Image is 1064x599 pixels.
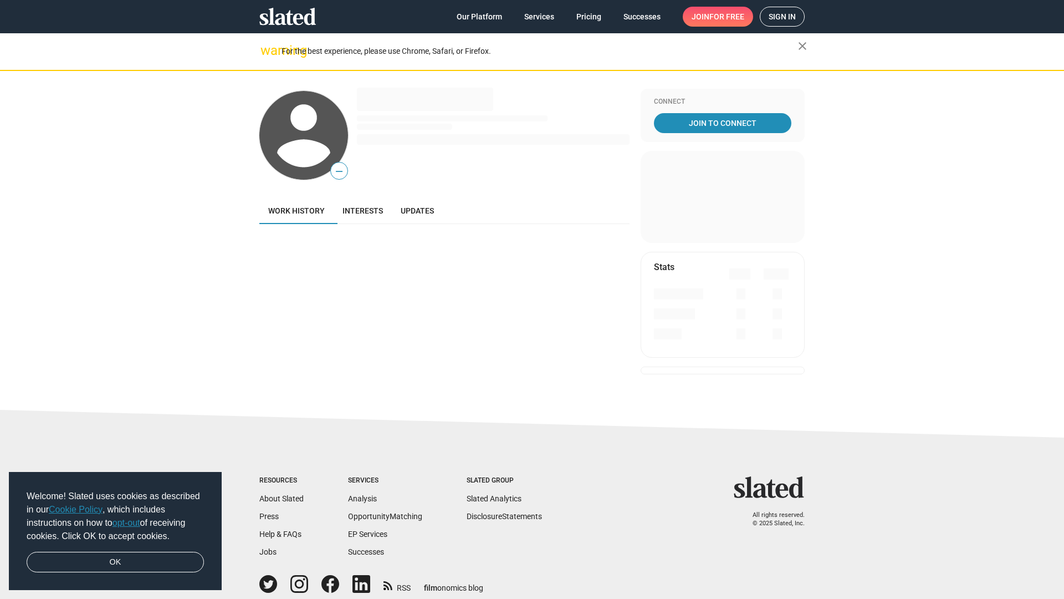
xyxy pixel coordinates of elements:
[467,476,542,485] div: Slated Group
[9,472,222,591] div: cookieconsent
[282,44,798,59] div: For the best experience, please use Chrome, Safari, or Firefox.
[259,512,279,521] a: Press
[524,7,554,27] span: Services
[741,511,805,527] p: All rights reserved. © 2025 Slated, Inc.
[796,39,809,53] mat-icon: close
[392,197,443,224] a: Updates
[424,574,483,593] a: filmonomics blog
[615,7,669,27] a: Successes
[467,494,521,503] a: Slated Analytics
[260,44,274,57] mat-icon: warning
[383,576,411,593] a: RSS
[268,206,325,215] span: Work history
[348,530,387,539] a: EP Services
[259,530,301,539] a: Help & FAQs
[576,7,601,27] span: Pricing
[49,505,103,514] a: Cookie Policy
[348,547,384,556] a: Successes
[27,490,204,543] span: Welcome! Slated uses cookies as described in our , which includes instructions on how to of recei...
[448,7,511,27] a: Our Platform
[457,7,502,27] span: Our Platform
[348,494,377,503] a: Analysis
[348,512,422,521] a: OpportunityMatching
[334,197,392,224] a: Interests
[654,98,791,106] div: Connect
[259,476,304,485] div: Resources
[692,7,744,27] span: Join
[331,164,347,179] span: —
[27,552,204,573] a: dismiss cookie message
[401,206,434,215] span: Updates
[515,7,563,27] a: Services
[567,7,610,27] a: Pricing
[654,113,791,133] a: Join To Connect
[760,7,805,27] a: Sign in
[112,518,140,527] a: opt-out
[259,494,304,503] a: About Slated
[467,512,542,521] a: DisclosureStatements
[683,7,753,27] a: Joinfor free
[623,7,661,27] span: Successes
[656,113,789,133] span: Join To Connect
[654,261,674,273] mat-card-title: Stats
[259,197,334,224] a: Work history
[259,547,277,556] a: Jobs
[709,7,744,27] span: for free
[342,206,383,215] span: Interests
[424,583,437,592] span: film
[769,7,796,26] span: Sign in
[348,476,422,485] div: Services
